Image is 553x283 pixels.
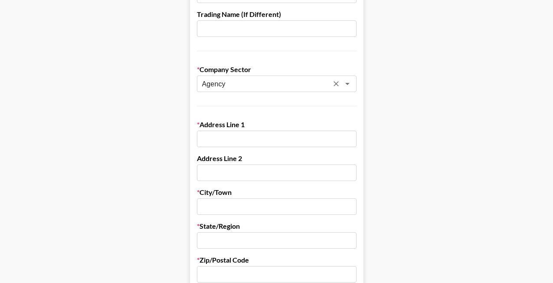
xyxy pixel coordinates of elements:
[330,78,342,90] button: Clear
[197,154,357,163] label: Address Line 2
[197,120,357,129] label: Address Line 1
[197,10,357,19] label: Trading Name (If Different)
[197,65,357,74] label: Company Sector
[197,256,357,264] label: Zip/Postal Code
[197,188,357,197] label: City/Town
[341,78,353,90] button: Open
[197,222,357,230] label: State/Region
